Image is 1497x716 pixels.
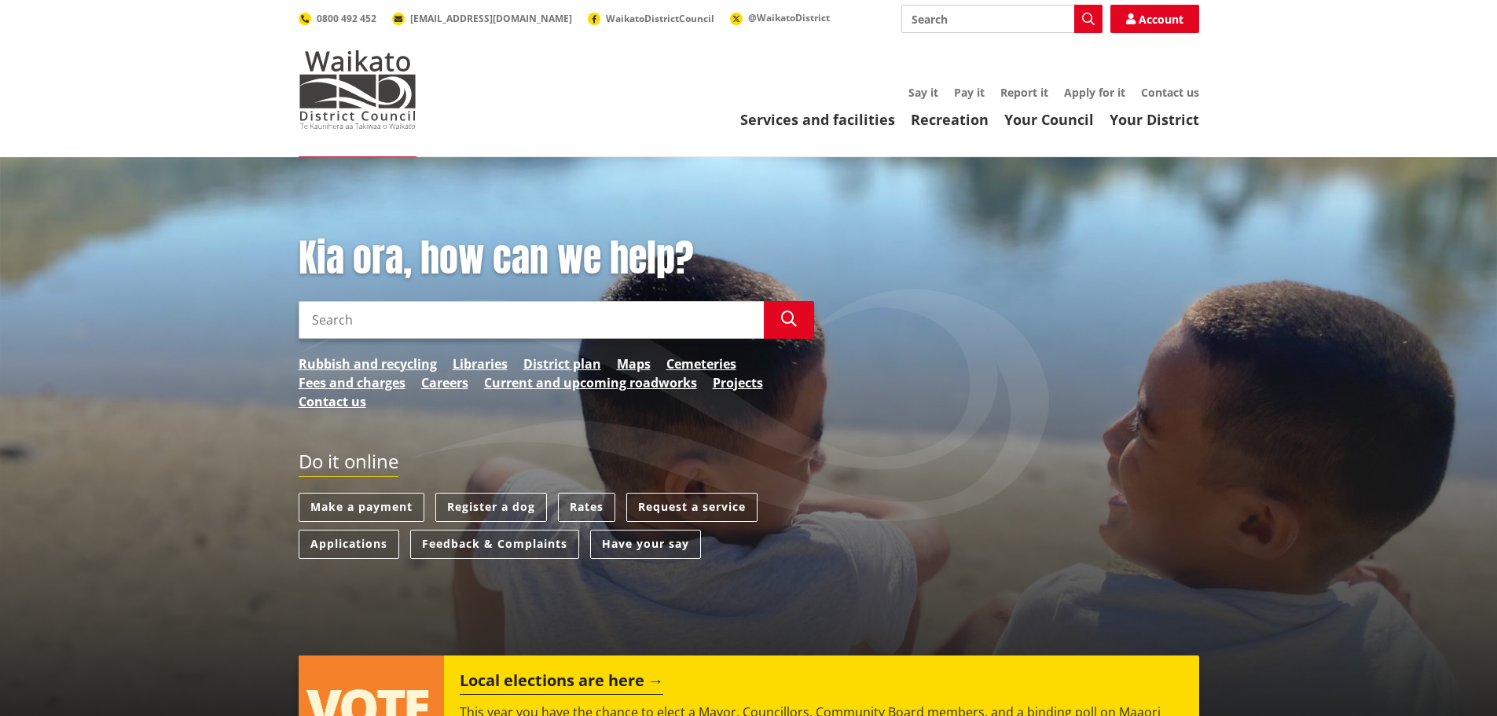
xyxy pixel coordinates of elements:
[713,373,763,392] a: Projects
[1110,5,1199,33] a: Account
[730,11,830,24] a: @WaikatoDistrict
[392,12,572,25] a: [EMAIL_ADDRESS][DOMAIN_NAME]
[1110,110,1199,129] a: Your District
[484,373,697,392] a: Current and upcoming roadworks
[299,450,398,478] h2: Do it online
[523,354,601,373] a: District plan
[588,12,714,25] a: WaikatoDistrictCouncil
[299,392,366,411] a: Contact us
[666,354,736,373] a: Cemeteries
[908,85,938,100] a: Say it
[299,373,405,392] a: Fees and charges
[606,12,714,25] span: WaikatoDistrictCouncil
[299,354,437,373] a: Rubbish and recycling
[748,11,830,24] span: @WaikatoDistrict
[740,110,895,129] a: Services and facilities
[954,85,985,100] a: Pay it
[626,493,758,522] a: Request a service
[1141,85,1199,100] a: Contact us
[299,12,376,25] a: 0800 492 452
[1000,85,1048,100] a: Report it
[410,530,579,559] a: Feedback & Complaints
[421,373,468,392] a: Careers
[317,12,376,25] span: 0800 492 452
[299,530,399,559] a: Applications
[1064,85,1125,100] a: Apply for it
[299,301,764,339] input: Search input
[590,530,701,559] a: Have your say
[299,236,814,281] h1: Kia ora, how can we help?
[617,354,651,373] a: Maps
[558,493,615,522] a: Rates
[901,5,1103,33] input: Search input
[911,110,989,129] a: Recreation
[435,493,547,522] a: Register a dog
[410,12,572,25] span: [EMAIL_ADDRESS][DOMAIN_NAME]
[453,354,508,373] a: Libraries
[299,493,424,522] a: Make a payment
[299,50,416,129] img: Waikato District Council - Te Kaunihera aa Takiwaa o Waikato
[460,671,663,695] h2: Local elections are here
[1004,110,1094,129] a: Your Council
